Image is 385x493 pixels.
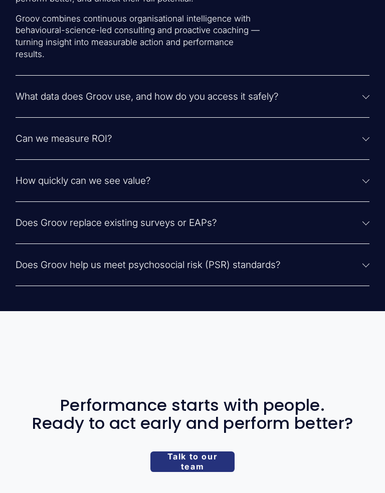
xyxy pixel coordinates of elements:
p: Groov combines continuous organisational intelligence with behavioural-science-led consulting and... [16,13,264,61]
span: How quickly can we see value? [16,175,363,186]
span: Does Groov replace existing surveys or EAPs? [16,217,363,228]
button: What data does Groov use, and how do you access it safely? [16,76,370,117]
a: Talk to our team [150,451,235,472]
button: How quickly can we see value? [16,160,370,201]
button: Can we measure ROI? [16,118,370,159]
span: Does Groov help us meet psychosocial risk (PSR) standards? [16,259,363,271]
button: Does Groov replace existing surveys or EAPs? [16,202,370,243]
h2: Performance starts with people. Ready to act early and perform better? [16,396,370,433]
span: What data does Groov use, and how do you access it safely? [16,91,363,102]
span: Can we measure ROI? [16,133,363,144]
button: Does Groov help us meet psychosocial risk (PSR) standards? [16,244,370,286]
